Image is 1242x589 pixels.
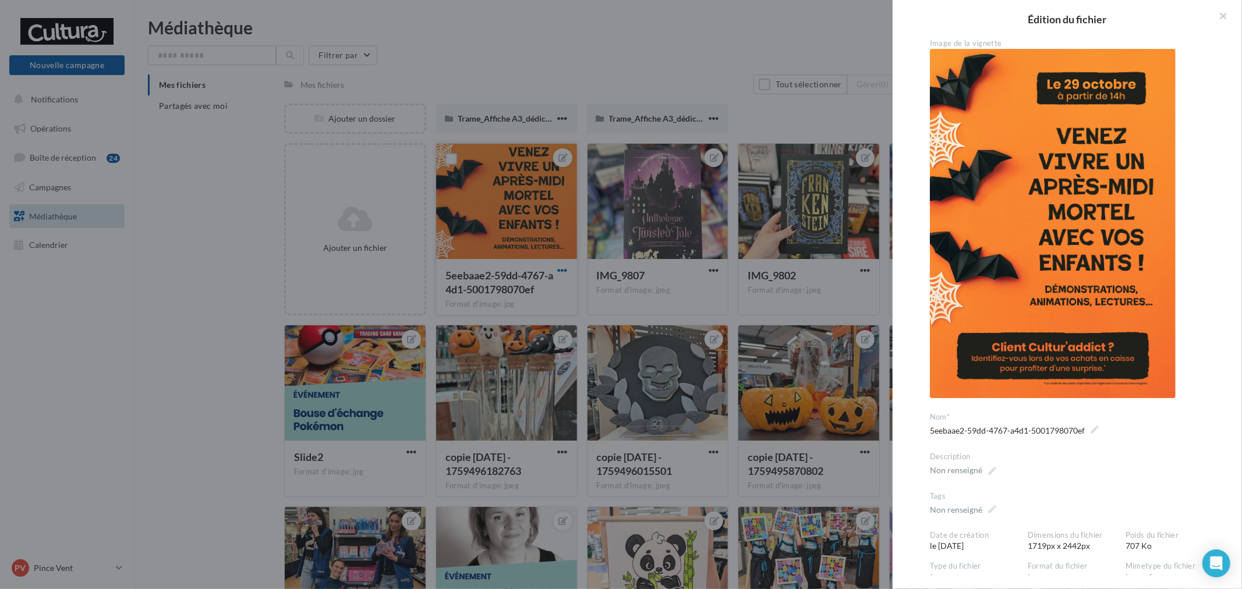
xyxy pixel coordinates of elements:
[1126,530,1214,541] div: Poids du fichier
[911,14,1223,24] h2: Édition du fichier
[1202,549,1230,577] div: Open Intercom Messenger
[1028,561,1116,572] div: Format du fichier
[930,561,1018,572] div: Type du fichier
[930,504,982,516] div: Non renseigné
[930,561,1028,583] div: Image
[1126,561,1223,583] div: image/jpeg
[930,49,1176,398] img: 5eebaae2-59dd-4767-a4d1-5001798070ef
[930,38,1214,49] div: Image de la vignette
[930,452,1214,462] div: Description
[930,530,1028,552] div: le [DATE]
[1028,530,1116,541] div: Dimensions du fichier
[1028,530,1126,552] div: 1719px x 2442px
[930,462,996,478] span: Non renseigné
[1126,561,1214,572] div: Mimetype du fichier
[930,530,1018,541] div: Date de création
[1028,561,1126,583] div: jpg
[930,423,1099,439] span: 5eebaae2-59dd-4767-a4d1-5001798070ef
[930,491,1214,502] div: Tags
[1126,530,1223,552] div: 707 Ko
